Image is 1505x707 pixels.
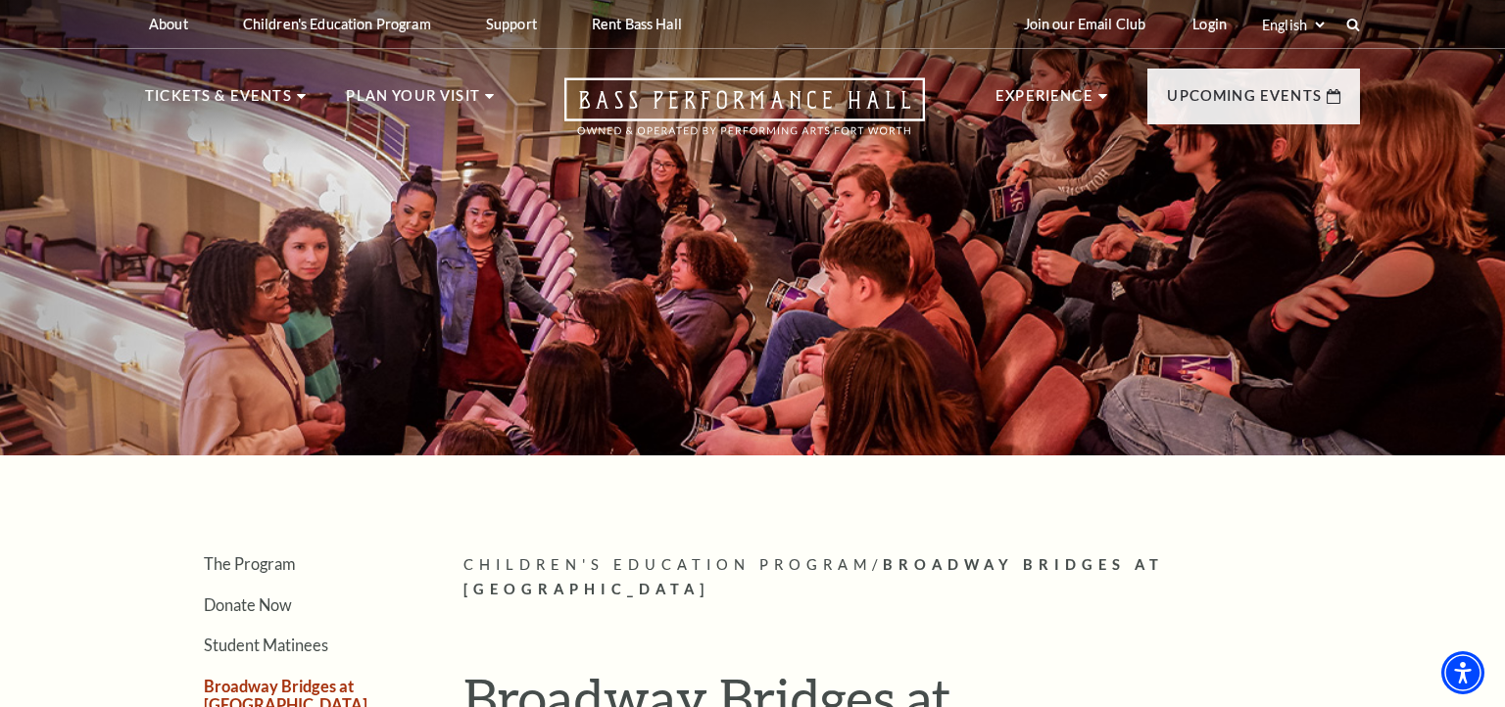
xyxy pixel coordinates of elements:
[204,595,292,614] a: Donate Now
[145,84,292,119] p: Tickets & Events
[149,16,188,32] p: About
[346,84,480,119] p: Plan Your Visit
[1441,651,1484,694] div: Accessibility Menu
[995,84,1093,119] p: Experience
[204,636,328,654] a: Student Matinees
[494,77,995,155] a: Open this option
[204,554,295,573] a: The Program
[463,553,1360,602] p: /
[243,16,431,32] p: Children's Education Program
[592,16,682,32] p: Rent Bass Hall
[463,556,872,573] span: Children's Education Program
[486,16,537,32] p: Support
[1258,16,1328,34] select: Select:
[1167,84,1322,119] p: Upcoming Events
